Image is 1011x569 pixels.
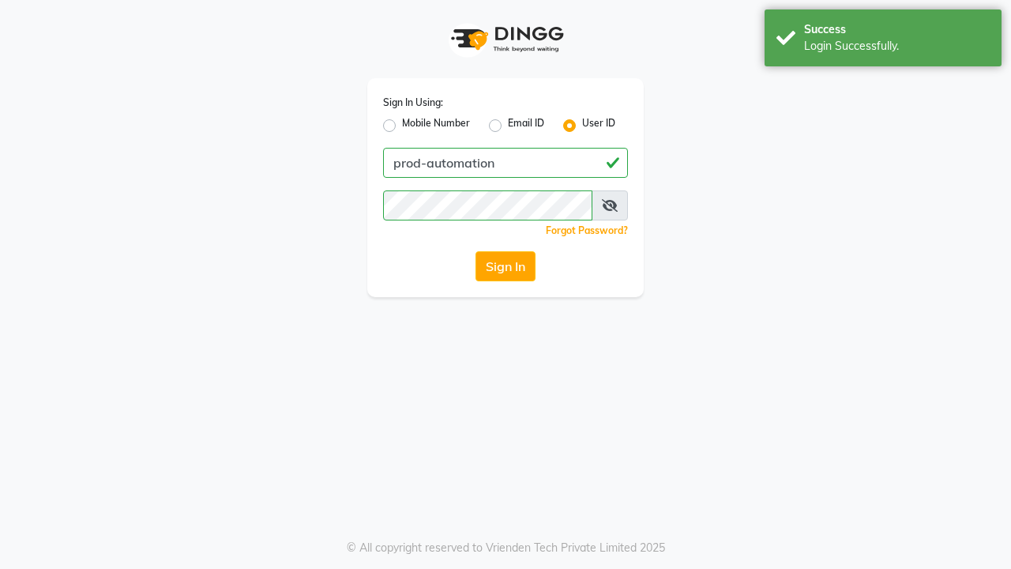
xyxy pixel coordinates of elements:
[804,21,990,38] div: Success
[508,116,544,135] label: Email ID
[383,96,443,110] label: Sign In Using:
[442,16,569,62] img: logo1.svg
[546,224,628,236] a: Forgot Password?
[804,38,990,55] div: Login Successfully.
[402,116,470,135] label: Mobile Number
[383,190,592,220] input: Username
[475,251,536,281] button: Sign In
[582,116,615,135] label: User ID
[383,148,628,178] input: Username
